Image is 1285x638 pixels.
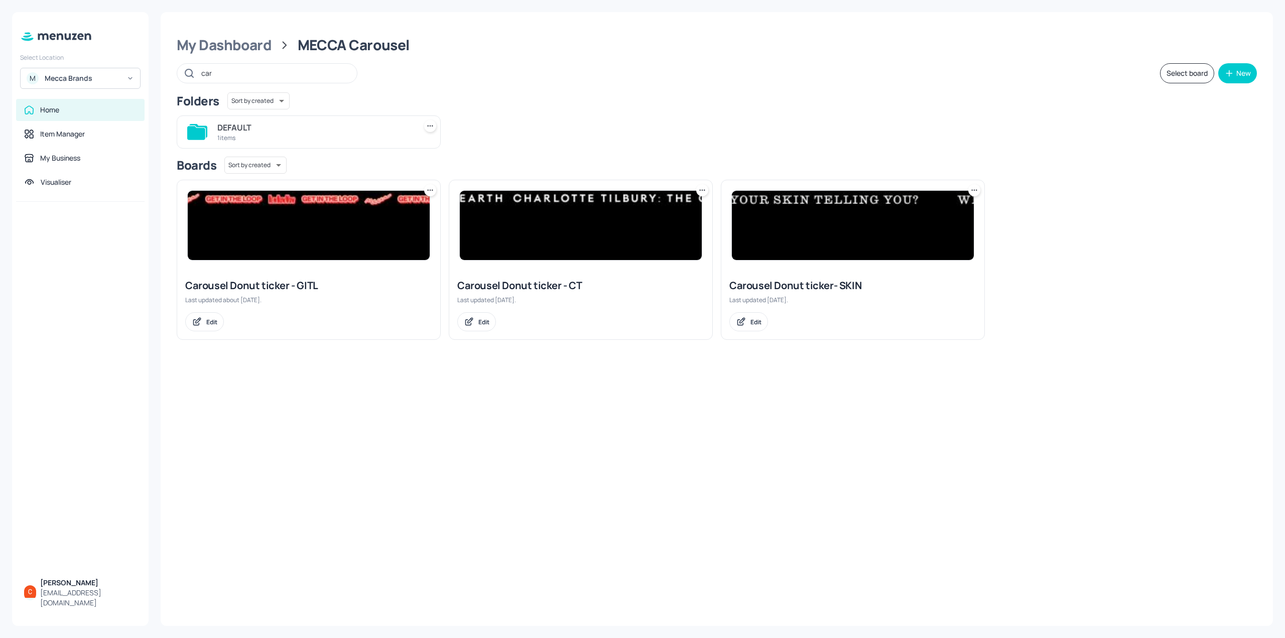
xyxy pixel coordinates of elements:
div: MECCA Carousel [298,36,410,54]
div: Visualiser [41,177,71,187]
div: Last updated [DATE]. [729,296,976,304]
div: M [27,72,39,84]
div: Edit [478,318,489,326]
img: 2025-05-29-1748488931892bv3dcc2sd1.jpeg [460,191,702,260]
div: DEFAULT [217,121,412,134]
div: [PERSON_NAME] [40,578,137,588]
img: ACg8ocIFVkG-_miztZC6Oa3U0eVlU9DBrMuRQ6D_OiekxMnz=s96-c [24,585,36,597]
div: Last updated about [DATE]. [185,296,432,304]
div: [EMAIL_ADDRESS][DOMAIN_NAME] [40,588,137,608]
button: New [1218,63,1257,83]
div: My Dashboard [177,36,272,54]
div: Mecca Brands [45,73,120,83]
button: Select board [1160,63,1214,83]
div: My Business [40,153,80,163]
div: Carousel Donut ticker- SKIN [729,279,976,293]
div: Folders [177,93,219,109]
img: 2025-08-05-1754356007138w1szfeb6oyg.jpeg [732,191,974,260]
div: Edit [750,318,761,326]
div: 1 items [217,134,412,142]
img: 2025-07-01-1751342859126bbyh3471zl6.jpeg [188,191,430,260]
div: Home [40,105,59,115]
div: Carousel Donut ticker - GITL [185,279,432,293]
div: Last updated [DATE]. [457,296,704,304]
div: New [1236,70,1251,77]
div: Item Manager [40,129,85,139]
div: Sort by created [227,91,290,111]
div: Select Location [20,53,141,62]
input: Search in Menuzen [201,66,347,80]
div: Sort by created [224,155,287,175]
div: Boards [177,157,216,173]
div: Edit [206,318,217,326]
div: Carousel Donut ticker - CT [457,279,704,293]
